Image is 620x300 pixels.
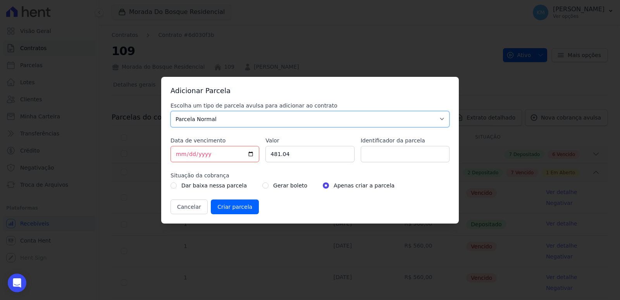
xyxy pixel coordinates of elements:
[8,274,26,292] div: Open Intercom Messenger
[170,102,449,109] label: Escolha um tipo de parcela avulsa para adicionar ao contrato
[170,172,449,179] label: Situação da cobrança
[170,199,208,214] button: Cancelar
[273,181,307,190] label: Gerar boleto
[361,137,449,144] label: Identificador da parcela
[170,86,449,95] h3: Adicionar Parcela
[265,137,354,144] label: Valor
[334,181,394,190] label: Apenas criar a parcela
[181,181,247,190] label: Dar baixa nessa parcela
[211,199,259,214] input: Criar parcela
[170,137,259,144] label: Data de vencimento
